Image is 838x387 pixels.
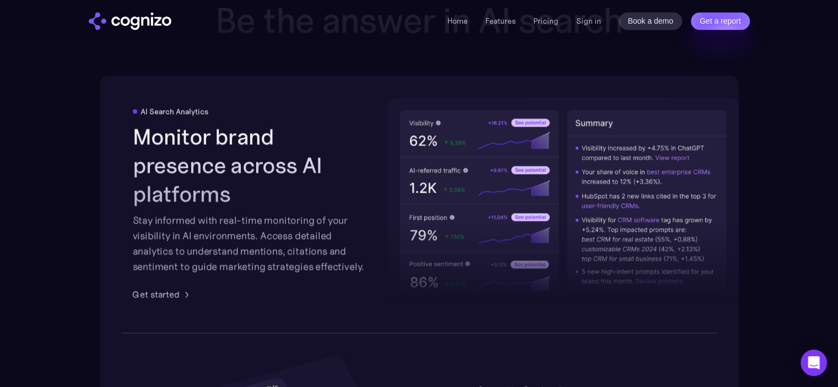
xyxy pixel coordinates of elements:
div: Get started [133,287,180,301]
div: AI Search Analytics [140,107,208,116]
a: Book a demo [619,12,682,30]
img: cognizo logo [89,12,171,30]
a: Features [485,16,516,26]
a: home [89,12,171,30]
img: AI visibility metrics performance insights [387,97,739,310]
div: Open Intercom Messenger [801,350,827,376]
div: Stay informed with real-time monitoring of your visibility in AI environments. Access detailed an... [133,212,369,274]
a: Sign in [576,14,601,28]
a: Pricing [533,16,559,26]
h2: Monitor brand presence across AI platforms [133,122,369,208]
a: Get started [133,287,193,301]
a: Get a report [691,12,750,30]
a: Home [447,16,468,26]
